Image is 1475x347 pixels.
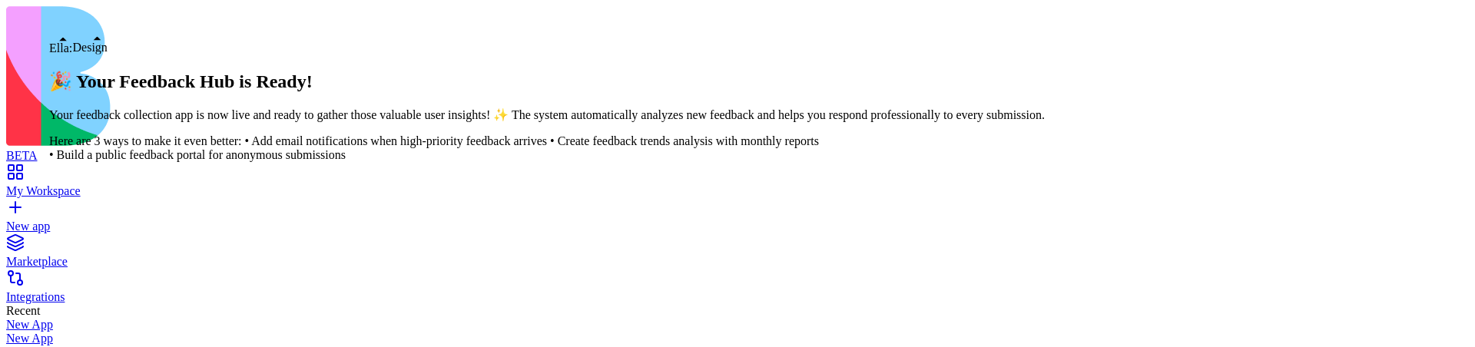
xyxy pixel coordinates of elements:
[6,149,1469,163] div: BETA
[6,276,1469,304] a: Integrations
[6,135,1469,163] a: BETA
[6,184,1469,198] div: My Workspace
[49,70,1045,91] h2: 🎉 Your Feedback Hub is Ready!
[6,255,1469,269] div: Marketplace
[6,290,1469,304] div: Integrations
[6,6,624,146] img: logo
[73,41,108,55] div: Design
[6,206,1469,233] a: New app
[49,41,72,55] span: Ella:
[6,318,1469,332] a: New App
[49,107,1045,121] p: Your feedback collection app is now live and ready to gather those valuable user insights! ✨ The ...
[6,170,1469,198] a: My Workspace
[6,241,1469,269] a: Marketplace
[6,220,1469,233] div: New app
[6,304,40,317] span: Recent
[49,134,1045,161] p: Here are 3 ways to make it even better: • Add email notifications when high-priority feedback arr...
[6,332,1469,345] a: New App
